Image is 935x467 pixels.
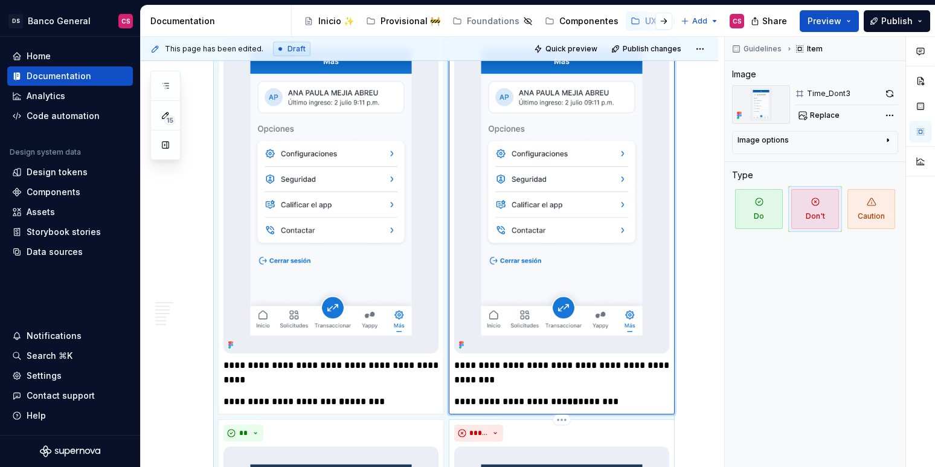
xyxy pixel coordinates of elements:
button: Publish changes [608,40,687,57]
span: This page has been edited. [165,44,263,54]
button: Notifications [7,326,133,346]
button: DSBanco GeneralCS [2,8,138,34]
div: Design system data [10,147,81,157]
div: Image options [737,135,789,145]
button: Do [732,186,786,232]
button: Search ⌘K [7,346,133,366]
div: CS [121,16,130,26]
a: Code automation [7,106,133,126]
span: Quick preview [545,44,597,54]
div: Components [27,186,80,198]
div: Foundations [467,15,519,27]
button: Contact support [7,386,133,405]
div: Notifications [27,330,82,342]
div: Storybook stories [27,226,101,238]
button: Share [745,10,795,32]
div: Help [27,410,46,422]
a: Design tokens [7,163,133,182]
a: Inicio ✨ [299,11,359,31]
div: Documentation [27,70,91,82]
div: Page tree [299,9,675,33]
a: UX Writing [626,11,694,31]
div: Type [732,169,753,181]
span: 15 [164,115,175,125]
span: Guidelines [744,44,782,54]
div: Documentation [150,15,286,27]
button: Add [677,13,722,30]
span: Don't [791,189,839,229]
img: d6349f4a-bea1-4fff-b551-33a77ec9c7b3.png [732,85,790,124]
span: Draft [288,44,306,54]
span: Publish changes [623,44,681,54]
div: Banco General [28,15,91,27]
a: Components [7,182,133,202]
div: Analytics [27,90,65,102]
div: Home [27,50,51,62]
img: 16a9bc6a-9b25-4b35-b053-98a0e2d8997e.png [223,31,439,353]
button: Publish [864,10,930,32]
div: Search ⌘K [27,350,72,362]
div: Contact support [27,390,95,402]
span: Add [692,16,707,26]
div: Settings [27,370,62,382]
div: Design tokens [27,166,88,178]
span: Publish [881,15,913,27]
button: Don't [788,186,842,232]
button: Replace [795,107,845,124]
button: Quick preview [530,40,603,57]
a: Foundations [448,11,538,31]
img: d6349f4a-bea1-4fff-b551-33a77ec9c7b3.png [454,31,669,353]
a: Home [7,47,133,66]
span: Preview [808,15,841,27]
a: Storybook stories [7,222,133,242]
div: Provisional 🚧 [381,15,440,27]
div: Time_Dont3 [807,89,850,98]
span: Caution [847,189,895,229]
button: Preview [800,10,859,32]
span: Share [762,15,787,27]
span: Do [735,189,783,229]
a: Provisional 🚧 [361,11,445,31]
div: Componentes [559,15,619,27]
button: Image options [737,135,893,150]
a: Analytics [7,86,133,106]
button: Help [7,406,133,425]
div: Assets [27,206,55,218]
div: Image [732,68,756,80]
div: DS [8,14,23,28]
svg: Supernova Logo [40,445,100,457]
span: Replace [810,111,840,120]
a: Componentes [540,11,623,31]
div: Inicio ✨ [318,15,354,27]
div: Data sources [27,246,83,258]
a: Assets [7,202,133,222]
button: Guidelines [728,40,787,57]
button: Caution [844,186,898,232]
a: Data sources [7,242,133,262]
a: Documentation [7,66,133,86]
div: Code automation [27,110,100,122]
div: CS [733,16,742,26]
a: Settings [7,366,133,385]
